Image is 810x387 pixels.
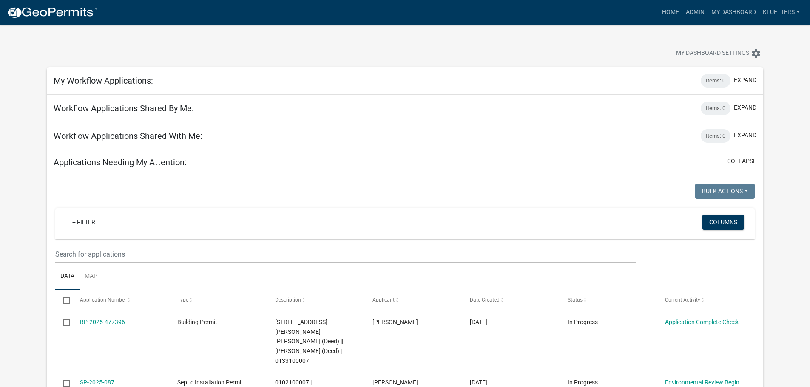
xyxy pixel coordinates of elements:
span: 13150 N 71ST AVE W MINGO | COUNTRYMAN, AMBER (Deed) || COUNTRYMAN, NICKALUS (Deed) | 0133100007 [275,319,343,364]
h5: My Workflow Applications: [54,76,153,86]
span: My Dashboard Settings [676,48,749,59]
div: Items: 0 [701,102,730,115]
span: 09/02/2025 [470,379,487,386]
span: In Progress [568,379,598,386]
datatable-header-cell: Date Created [462,290,559,310]
span: Building Permit [177,319,217,325]
span: Date Created [470,297,500,303]
div: Items: 0 [701,74,730,88]
a: BP-2025-477396 [80,319,125,325]
span: Current Activity [665,297,700,303]
input: Search for applications [55,246,636,263]
datatable-header-cell: Current Activity [657,290,754,310]
a: Home [659,4,682,20]
datatable-header-cell: Status [560,290,657,310]
a: SP-2025-087 [80,379,114,386]
button: Columns [702,215,744,230]
button: Bulk Actions [695,184,755,199]
a: + Filter [65,215,102,230]
span: Type [177,297,188,303]
span: 09/11/2025 [470,319,487,325]
h5: Workflow Applications Shared With Me: [54,131,202,141]
datatable-header-cell: Applicant [364,290,462,310]
button: expand [734,103,756,112]
a: Map [80,263,102,290]
datatable-header-cell: Description [267,290,364,310]
datatable-header-cell: Type [169,290,267,310]
a: Application Complete Check [665,319,739,325]
datatable-header-cell: Select [55,290,71,310]
datatable-header-cell: Application Number [72,290,169,310]
button: expand [734,131,756,140]
span: In Progress [568,319,598,325]
span: Application Number [80,297,126,303]
a: My Dashboard [708,4,759,20]
h5: Workflow Applications Shared By Me: [54,103,194,113]
a: Environmental Review Begin [665,379,739,386]
i: settings [751,48,761,59]
div: Items: 0 [701,129,730,143]
a: kluetters [759,4,803,20]
h5: Applications Needing My Attention: [54,157,187,167]
button: My Dashboard Settingssettings [669,45,768,62]
span: Amber Countryman [372,319,418,325]
button: expand [734,76,756,85]
a: Admin [682,4,708,20]
span: Description [275,297,301,303]
span: Applicant [372,297,395,303]
span: Status [568,297,583,303]
span: Rick Rogers [372,379,418,386]
a: Data [55,263,80,290]
button: collapse [727,157,756,166]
